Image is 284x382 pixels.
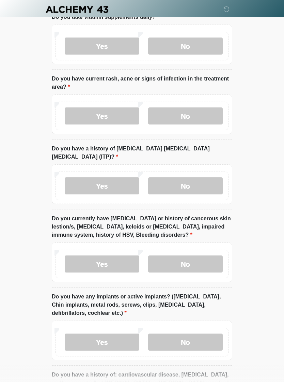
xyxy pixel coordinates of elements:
label: Do you currently have [MEDICAL_DATA] or history of cancerous skin lestion/s, [MEDICAL_DATA], kelo... [52,215,232,239]
label: Yes [65,38,139,55]
label: No [148,38,223,55]
label: Do you have current rash, acne or signs of infection in the treatment area? [52,75,232,91]
label: No [148,255,223,273]
img: Alchemy 43 Logo [45,5,109,14]
label: No [148,107,223,124]
label: No [148,334,223,351]
label: Yes [65,177,139,194]
label: No [148,177,223,194]
label: Yes [65,255,139,273]
label: Do you have a history of [MEDICAL_DATA] [MEDICAL_DATA] [MEDICAL_DATA] (ITP)? [52,145,232,161]
label: Yes [65,107,139,124]
label: Yes [65,334,139,351]
label: Do you have any implants or active implants? ([MEDICAL_DATA], Chin implants, metal rods, screws, ... [52,293,232,317]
